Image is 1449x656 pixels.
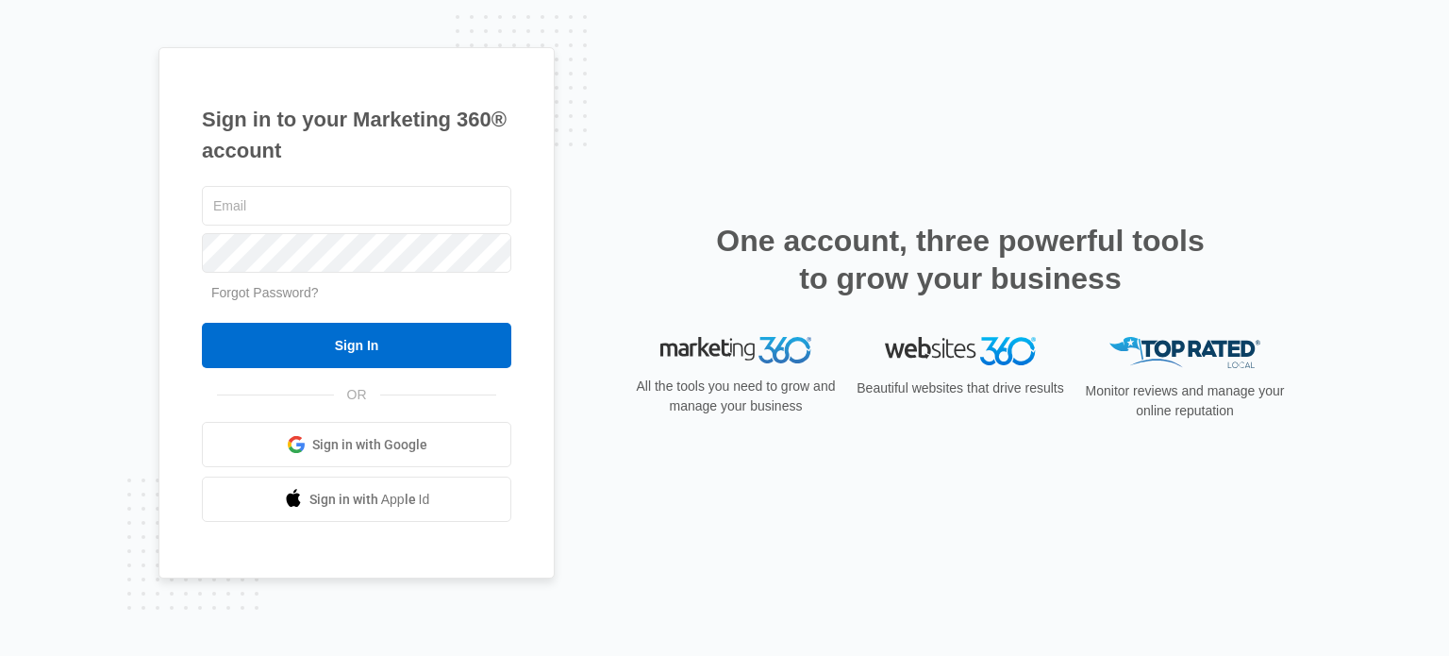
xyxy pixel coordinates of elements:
a: Sign in with Apple Id [202,477,511,522]
span: Sign in with Apple Id [309,490,430,510]
h2: One account, three powerful tools to grow your business [710,222,1210,297]
a: Sign in with Google [202,422,511,467]
input: Sign In [202,323,511,368]
img: Marketing 360 [660,337,811,363]
span: Sign in with Google [312,435,427,455]
img: Top Rated Local [1109,337,1260,368]
h1: Sign in to your Marketing 360® account [202,104,511,166]
p: Monitor reviews and manage your online reputation [1079,381,1291,421]
p: Beautiful websites that drive results [855,378,1066,398]
span: OR [334,385,380,405]
input: Email [202,186,511,226]
p: All the tools you need to grow and manage your business [630,377,841,416]
img: Websites 360 [885,337,1036,364]
a: Forgot Password? [211,285,319,300]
